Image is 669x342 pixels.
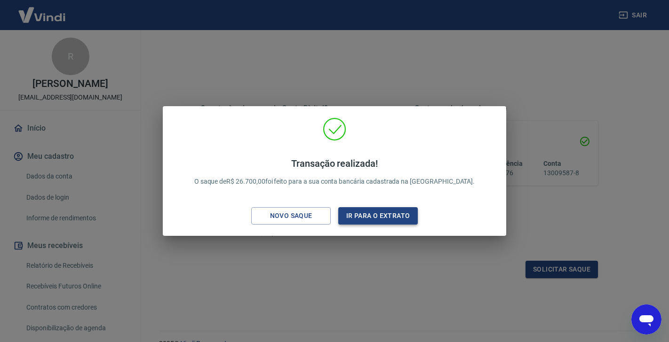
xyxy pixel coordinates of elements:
p: O saque de R$ 26.700,00 foi feito para a sua conta bancária cadastrada na [GEOGRAPHIC_DATA]. [194,158,475,187]
div: Novo saque [259,210,324,222]
iframe: Button to launch messaging window [631,304,661,334]
button: Novo saque [251,207,331,225]
h4: Transação realizada! [194,158,475,169]
button: Ir para o extrato [338,207,418,225]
